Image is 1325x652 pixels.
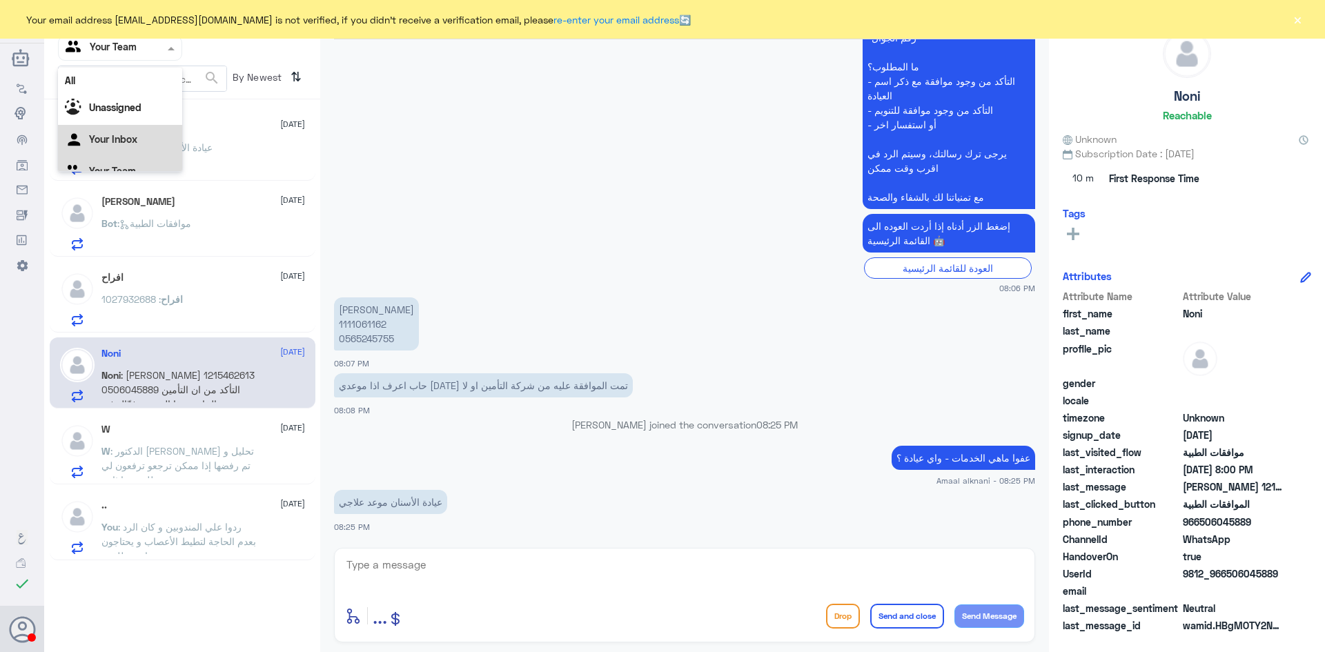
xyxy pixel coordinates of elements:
[1163,109,1212,121] h6: Reachable
[1063,166,1104,191] span: 10 m
[280,497,305,510] span: [DATE]
[204,67,220,90] button: search
[9,616,35,642] button: Avatar
[334,490,447,514] p: 20/8/2025, 8:25 PM
[60,424,95,458] img: defaultAdmin.png
[1183,618,1283,633] span: wamid.HBgMOTY2NTA2MDQ1ODg5FQIAEhgUM0FCRTI2NkJDODlGRjA5ODcxRjMA
[65,162,86,183] img: yourTeam.svg
[1183,411,1283,425] span: Unknown
[14,575,30,592] i: check
[101,293,161,305] span: : 1027932688
[65,99,86,119] img: Unassigned.svg
[553,14,679,26] a: re-enter your email address
[26,12,691,27] span: Your email address [EMAIL_ADDRESS][DOMAIN_NAME] is not verified, if you didn't receive a verifica...
[1063,324,1180,338] span: last_name
[1063,618,1180,633] span: last_message_id
[954,604,1024,628] button: Send Message
[334,522,370,531] span: 08:25 PM
[65,130,86,151] img: yourInbox.svg
[101,521,256,562] span: : ردوا علي المندوبين و كان الرد بعدم الحاجة لتطيط الأعصاب و يحتاجون اشعة للقدم
[1063,515,1180,529] span: phone_number
[334,406,370,415] span: 08:08 PM
[60,196,95,230] img: defaultAdmin.png
[1063,445,1180,460] span: last_visited_flow
[204,70,220,86] span: search
[334,359,369,368] span: 08:07 PM
[1183,480,1283,494] span: فيصل محمد الحارثي 1215462613 0506045889 التأكد من ان التأمين الخاص بهذا المريض فعّال في مستشفى دل...
[1063,207,1086,219] h6: Tags
[1063,480,1180,494] span: last_message
[101,369,255,453] span: : [PERSON_NAME] 1215462613 0506045889 التأكد من ان التأمين الخاص بهذا المريض فعّال في مستشفى دله ...
[1183,306,1283,321] span: Noni
[1183,289,1283,304] span: Attribute Value
[65,75,75,86] b: All
[1164,30,1210,77] img: defaultAdmin.png
[1109,171,1199,186] span: First Response Time
[1063,549,1180,564] span: HandoverOn
[999,282,1035,294] span: 08:06 PM
[291,66,302,88] i: ⇅
[60,348,95,382] img: defaultAdmin.png
[334,297,419,350] p: 20/8/2025, 8:07 PM
[101,521,118,533] span: You
[89,101,141,113] b: Unassigned
[227,66,285,93] span: By Newest
[1183,584,1283,598] span: null
[101,196,175,208] h5: سعيد القحطاني
[1183,376,1283,391] span: null
[1063,342,1180,373] span: profile_pic
[1183,515,1283,529] span: 966506045889
[89,133,137,145] b: Your Inbox
[1183,428,1283,442] span: 2025-08-20T16:58:38.092Z
[1183,532,1283,546] span: 2
[870,604,944,629] button: Send and close
[101,424,110,435] h5: W
[101,445,254,486] span: : الدكتور [PERSON_NAME] تحليل و تم رفضها إذا ممكن ترجعو ترفعون لي طلب مرا ثانيه
[1063,289,1180,304] span: Attribute Name
[373,600,387,631] button: ...
[1174,88,1200,104] h5: Noni
[1183,393,1283,408] span: null
[1183,566,1283,581] span: 9812_966506045889
[60,500,95,534] img: defaultAdmin.png
[1063,566,1180,581] span: UserId
[280,346,305,358] span: [DATE]
[101,445,110,457] span: W
[334,373,633,397] p: 20/8/2025, 8:08 PM
[936,475,1035,486] span: Amaal alknani - 08:25 PM
[1063,428,1180,442] span: signup_date
[1183,462,1283,477] span: 2025-08-20T17:00:33.645Z
[1290,12,1304,26] button: ×
[1183,445,1283,460] span: موافقات الطبية
[1063,376,1180,391] span: gender
[1063,393,1180,408] span: locale
[1183,601,1283,615] span: 0
[280,118,305,130] span: [DATE]
[280,194,305,206] span: [DATE]
[59,66,226,91] input: Search by Name, Local etc…
[1183,549,1283,564] span: true
[89,165,136,177] b: Your Team
[280,422,305,434] span: [DATE]
[280,270,305,282] span: [DATE]
[101,500,107,511] h5: ..
[892,446,1035,470] p: 20/8/2025, 8:25 PM
[756,419,798,431] span: 08:25 PM
[1183,342,1217,376] img: defaultAdmin.png
[1063,146,1311,161] span: Subscription Date : [DATE]
[1063,601,1180,615] span: last_message_sentiment
[60,272,95,306] img: defaultAdmin.png
[1063,270,1112,282] h6: Attributes
[1063,306,1180,321] span: first_name
[1063,532,1180,546] span: ChannelId
[161,293,183,305] span: افراح
[117,217,191,229] span: : موافقات الطبية
[101,369,121,381] span: Noni
[101,348,121,359] h5: Noni
[864,257,1032,279] div: العودة للقائمة الرئيسية
[1183,497,1283,511] span: الموافقات الطبية
[1063,584,1180,598] span: email
[334,417,1035,432] p: [PERSON_NAME] joined the conversation
[1063,497,1180,511] span: last_clicked_button
[373,603,387,628] span: ...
